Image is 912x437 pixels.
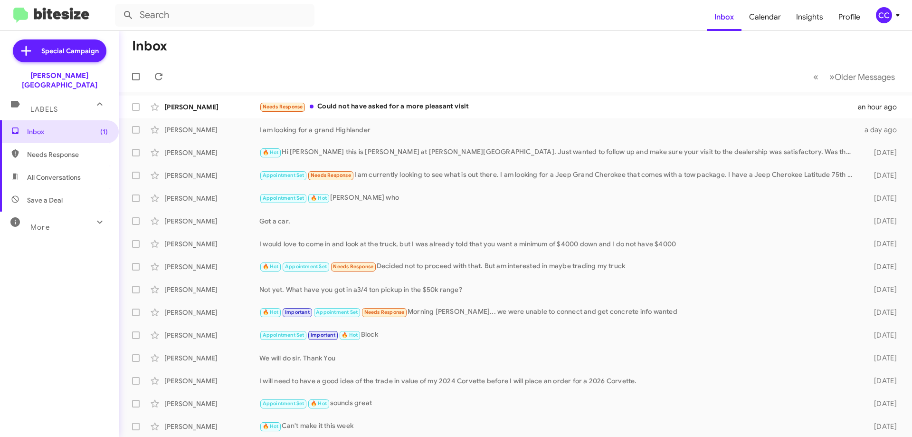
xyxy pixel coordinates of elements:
[115,4,314,27] input: Search
[164,262,259,272] div: [PERSON_NAME]
[263,149,279,155] span: 🔥 Hot
[164,148,259,157] div: [PERSON_NAME]
[316,309,358,315] span: Appointment Set
[164,308,259,317] div: [PERSON_NAME]
[164,422,259,431] div: [PERSON_NAME]
[859,262,904,272] div: [DATE]
[132,39,167,54] h1: Inbox
[342,332,358,338] span: 🔥 Hot
[259,239,859,249] div: I would love to come in and look at the truck, but I was already told that you want a minimum of ...
[835,72,895,82] span: Older Messages
[707,3,741,31] a: Inbox
[859,125,904,135] div: a day ago
[808,67,901,87] nav: Page navigation example
[859,216,904,226] div: [DATE]
[813,71,818,83] span: «
[164,330,259,340] div: [PERSON_NAME]
[259,125,859,135] div: I am looking for a grand Highlander
[259,307,859,318] div: Morning [PERSON_NAME]... we were unable to connect and get concrete info wanted
[259,193,859,204] div: [PERSON_NAME] who
[311,195,327,201] span: 🔥 Hot
[333,263,373,270] span: Needs Response
[263,263,279,270] span: 🔥 Hot
[259,398,859,409] div: sounds great
[263,104,303,110] span: Needs Response
[259,170,859,181] div: I am currently looking to see what is out there. I am looking for a Jeep Grand Cherokee that come...
[859,308,904,317] div: [DATE]
[859,171,904,180] div: [DATE]
[824,67,901,87] button: Next
[164,353,259,363] div: [PERSON_NAME]
[263,423,279,429] span: 🔥 Hot
[263,400,304,407] span: Appointment Set
[259,285,859,294] div: Not yet. What have you got in a3/4 ton pickup in the $50k range?
[263,309,279,315] span: 🔥 Hot
[27,150,108,159] span: Needs Response
[807,67,824,87] button: Previous
[259,330,859,340] div: Block
[876,7,892,23] div: CC
[859,148,904,157] div: [DATE]
[259,421,859,432] div: Can't make it this week
[364,309,405,315] span: Needs Response
[311,400,327,407] span: 🔥 Hot
[41,46,99,56] span: Special Campaign
[259,101,858,112] div: Could not have asked for a more pleasant visit
[859,376,904,386] div: [DATE]
[259,353,859,363] div: We will do sir. Thank You
[829,71,835,83] span: »
[859,422,904,431] div: [DATE]
[259,216,859,226] div: Got a car.
[263,195,304,201] span: Appointment Set
[259,376,859,386] div: I will need to have a good idea of the trade in value of my 2024 Corvette before I will place an ...
[311,172,351,178] span: Needs Response
[859,285,904,294] div: [DATE]
[859,194,904,203] div: [DATE]
[741,3,788,31] a: Calendar
[859,399,904,408] div: [DATE]
[30,105,58,114] span: Labels
[27,195,63,205] span: Save a Deal
[164,376,259,386] div: [PERSON_NAME]
[259,147,859,158] div: Hi [PERSON_NAME] this is [PERSON_NAME] at [PERSON_NAME][GEOGRAPHIC_DATA]. Just wanted to follow u...
[164,285,259,294] div: [PERSON_NAME]
[13,39,106,62] a: Special Campaign
[164,239,259,249] div: [PERSON_NAME]
[859,239,904,249] div: [DATE]
[30,223,50,232] span: More
[311,332,335,338] span: Important
[858,102,904,112] div: an hour ago
[164,102,259,112] div: [PERSON_NAME]
[164,125,259,135] div: [PERSON_NAME]
[868,7,902,23] button: CC
[164,216,259,226] div: [PERSON_NAME]
[859,353,904,363] div: [DATE]
[859,330,904,340] div: [DATE]
[164,171,259,180] div: [PERSON_NAME]
[831,3,868,31] a: Profile
[263,332,304,338] span: Appointment Set
[263,172,304,178] span: Appointment Set
[259,261,859,272] div: Decided not to proceed with that. But am interested in maybe trading my truck
[164,194,259,203] div: [PERSON_NAME]
[285,263,327,270] span: Appointment Set
[164,399,259,408] div: [PERSON_NAME]
[27,127,108,136] span: Inbox
[285,309,310,315] span: Important
[27,173,81,182] span: All Conversations
[100,127,108,136] span: (1)
[788,3,831,31] a: Insights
